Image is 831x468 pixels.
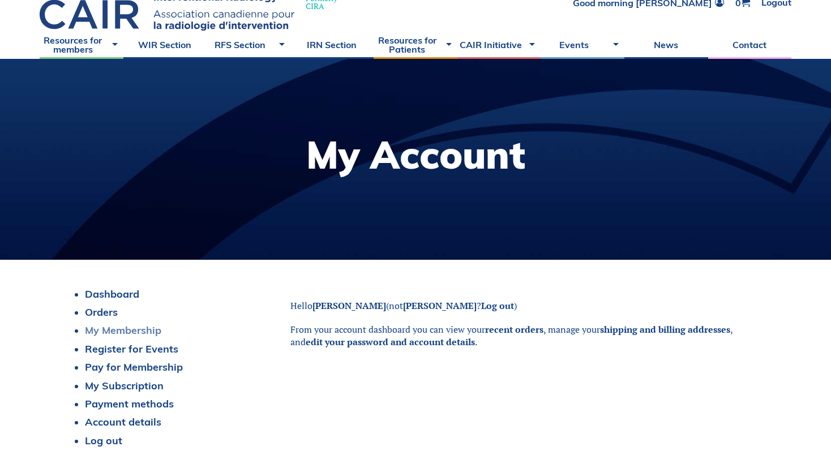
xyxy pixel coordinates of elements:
a: Payment methods [85,397,174,410]
a: CAIR Initiative [457,31,541,59]
strong: [PERSON_NAME] [312,299,386,312]
a: News [624,31,708,59]
a: recent orders [485,323,543,336]
a: edit your password and account details [306,336,475,348]
a: Log out [481,299,514,312]
a: Account details [85,415,161,428]
a: Events [541,31,624,59]
a: IRN Section [290,31,374,59]
a: shipping and billing addresses [600,323,730,336]
a: My Membership [85,324,161,337]
a: Resources for members [40,31,123,59]
a: Log out [85,434,122,447]
a: Register for Events [85,342,178,355]
strong: [PERSON_NAME] [403,299,477,312]
a: Dashboard [85,287,139,300]
a: Orders [85,306,118,319]
a: Pay for Membership [85,360,183,373]
p: Hello (not ? ) [290,299,763,312]
a: My Subscription [85,379,164,392]
a: RFS Section [207,31,290,59]
h1: My Account [306,136,525,174]
a: Resources for Patients [374,31,457,59]
a: WIR Section [123,31,207,59]
p: From your account dashboard you can view your , manage your , and . [290,323,763,349]
a: Contact [708,31,792,59]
